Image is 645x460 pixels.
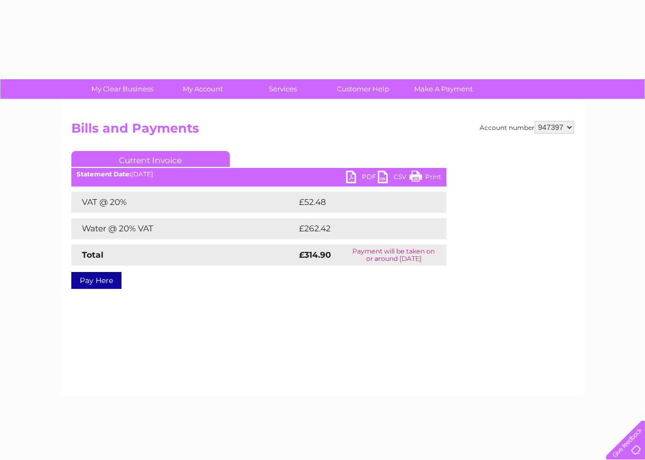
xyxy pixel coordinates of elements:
[71,192,296,213] td: VAT @ 20%
[79,79,166,99] a: My Clear Business
[71,272,121,289] a: Pay Here
[77,170,131,178] b: Statement Date:
[71,121,574,141] h2: Bills and Payments
[82,250,104,260] strong: Total
[296,218,428,239] td: £262.42
[378,171,409,186] a: CSV
[320,79,407,99] a: Customer Help
[71,218,296,239] td: Water @ 20% VAT
[239,79,326,99] a: Services
[346,171,378,186] a: PDF
[480,121,574,134] div: Account number
[296,192,425,213] td: £52.48
[159,79,246,99] a: My Account
[71,151,230,167] a: Current Invoice
[341,245,446,266] td: Payment will be taken on or around [DATE]
[400,79,487,99] a: Make A Payment
[71,171,446,178] div: [DATE]
[409,171,441,186] a: Print
[299,250,331,260] strong: £314.90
